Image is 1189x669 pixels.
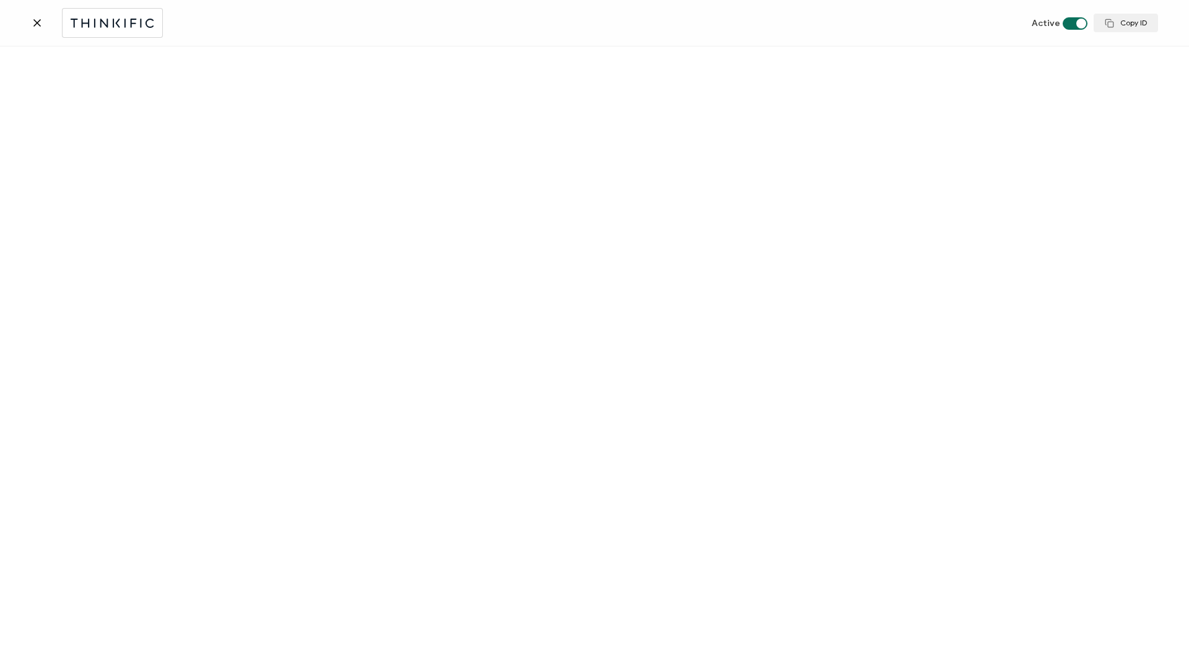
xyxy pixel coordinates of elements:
iframe: Chat Widget [1127,610,1189,669]
button: Copy ID [1094,14,1158,32]
img: thinkific.svg [69,15,156,31]
span: Copy ID [1105,19,1147,28]
span: Active [1032,18,1060,28]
